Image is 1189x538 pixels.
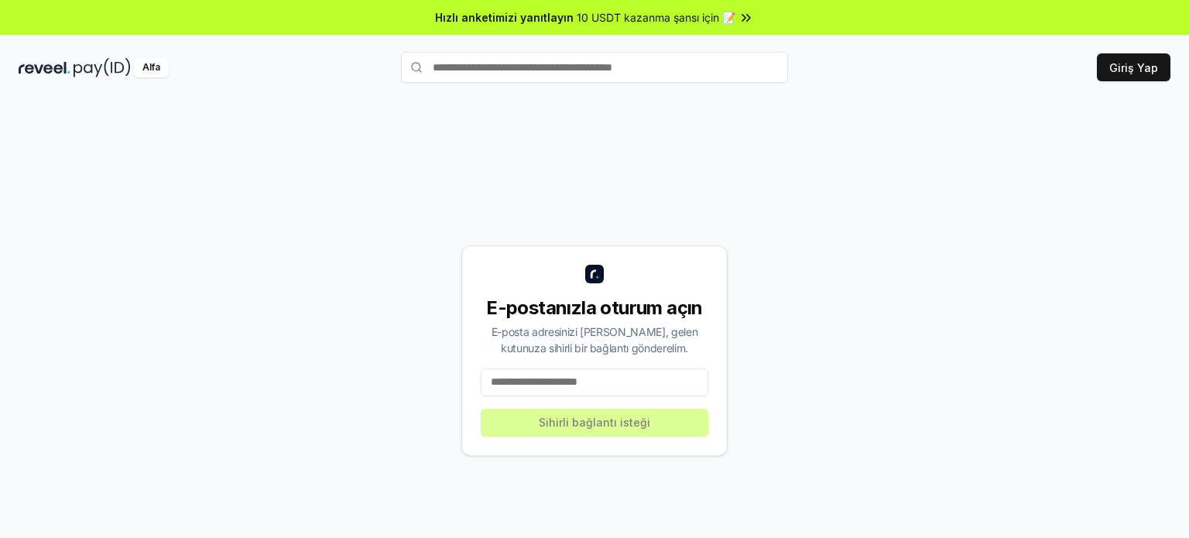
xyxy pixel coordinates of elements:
[142,61,160,73] font: Alfa
[585,265,604,283] img: logo_küçük
[486,296,703,319] font: E-postanızla oturum açın
[577,11,735,24] font: 10 USDT kazanma şansı için 📝
[1097,53,1170,81] button: Giriş Yap
[435,11,574,24] font: Hızlı anketimizi yanıtlayın
[492,325,697,355] font: E-posta adresinizi [PERSON_NAME], gelen kutunuza sihirli bir bağlantı gönderelim.
[74,58,131,77] img: ödeme_kimliği
[19,58,70,77] img: reveel_dark
[1109,61,1158,74] font: Giriş Yap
